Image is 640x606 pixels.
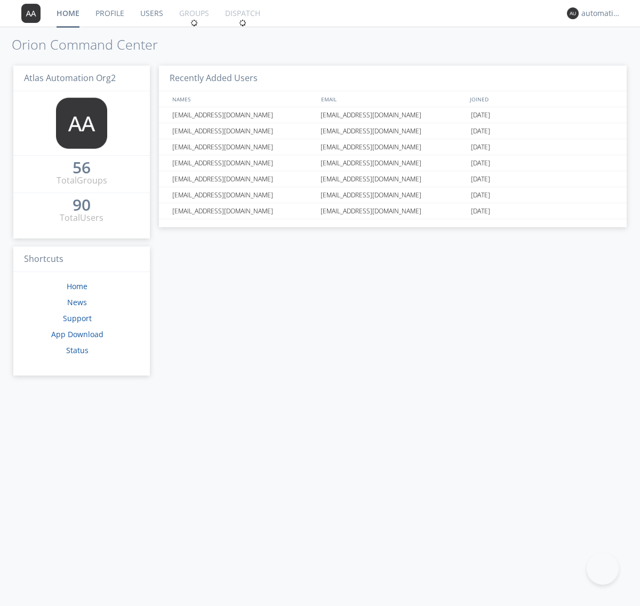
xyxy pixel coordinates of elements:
a: Status [66,345,89,355]
div: [EMAIL_ADDRESS][DOMAIN_NAME] [170,123,317,139]
a: 90 [73,200,91,212]
span: [DATE] [471,187,490,203]
span: [DATE] [471,123,490,139]
div: Total Users [60,212,103,224]
a: [EMAIL_ADDRESS][DOMAIN_NAME][EMAIL_ADDRESS][DOMAIN_NAME][DATE] [159,107,627,123]
div: EMAIL [318,91,467,107]
div: JOINED [467,91,617,107]
img: spin.svg [239,19,246,27]
span: [DATE] [471,155,490,171]
a: [EMAIL_ADDRESS][DOMAIN_NAME][EMAIL_ADDRESS][DOMAIN_NAME][DATE] [159,139,627,155]
div: [EMAIL_ADDRESS][DOMAIN_NAME] [170,107,317,123]
div: [EMAIL_ADDRESS][DOMAIN_NAME] [170,139,317,155]
div: [EMAIL_ADDRESS][DOMAIN_NAME] [318,107,468,123]
img: 373638.png [21,4,41,23]
div: [EMAIL_ADDRESS][DOMAIN_NAME] [170,187,317,203]
div: [EMAIL_ADDRESS][DOMAIN_NAME] [170,203,317,219]
div: [EMAIL_ADDRESS][DOMAIN_NAME] [318,203,468,219]
a: [EMAIL_ADDRESS][DOMAIN_NAME][EMAIL_ADDRESS][DOMAIN_NAME][DATE] [159,123,627,139]
div: [EMAIL_ADDRESS][DOMAIN_NAME] [318,187,468,203]
span: [DATE] [471,203,490,219]
a: News [67,297,87,307]
div: 56 [73,162,91,173]
div: 90 [73,200,91,210]
a: Support [63,313,92,323]
div: [EMAIL_ADDRESS][DOMAIN_NAME] [170,155,317,171]
iframe: Toggle Customer Support [587,553,619,585]
a: App Download [51,329,103,339]
a: Home [67,281,87,291]
a: [EMAIL_ADDRESS][DOMAIN_NAME][EMAIL_ADDRESS][DOMAIN_NAME][DATE] [159,155,627,171]
div: [EMAIL_ADDRESS][DOMAIN_NAME] [318,123,468,139]
a: [EMAIL_ADDRESS][DOMAIN_NAME][EMAIL_ADDRESS][DOMAIN_NAME][DATE] [159,171,627,187]
img: 373638.png [567,7,579,19]
a: 56 [73,162,91,174]
img: 373638.png [56,98,107,149]
span: [DATE] [471,139,490,155]
span: Atlas Automation Org2 [24,72,116,84]
div: [EMAIL_ADDRESS][DOMAIN_NAME] [318,139,468,155]
h3: Recently Added Users [159,66,627,92]
div: automation+atlas0004+org2 [581,8,621,19]
a: [EMAIL_ADDRESS][DOMAIN_NAME][EMAIL_ADDRESS][DOMAIN_NAME][DATE] [159,203,627,219]
div: [EMAIL_ADDRESS][DOMAIN_NAME] [170,171,317,187]
span: [DATE] [471,171,490,187]
a: [EMAIL_ADDRESS][DOMAIN_NAME][EMAIL_ADDRESS][DOMAIN_NAME][DATE] [159,187,627,203]
div: [EMAIL_ADDRESS][DOMAIN_NAME] [318,171,468,187]
img: spin.svg [190,19,198,27]
span: [DATE] [471,107,490,123]
h3: Shortcuts [13,246,150,273]
div: [EMAIL_ADDRESS][DOMAIN_NAME] [318,155,468,171]
div: Total Groups [57,174,107,187]
div: NAMES [170,91,316,107]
